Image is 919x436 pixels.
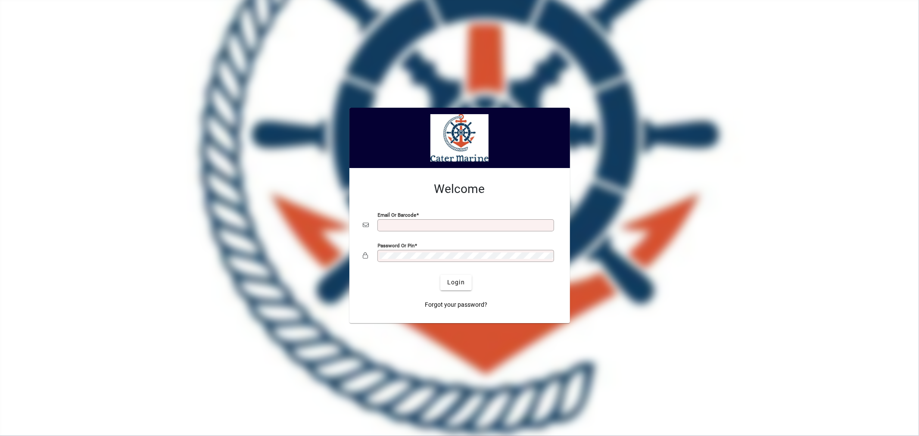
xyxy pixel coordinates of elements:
[425,300,487,309] span: Forgot your password?
[440,275,472,290] button: Login
[447,278,465,287] span: Login
[363,182,556,196] h2: Welcome
[378,212,417,218] mat-label: Email or Barcode
[421,297,491,313] a: Forgot your password?
[378,242,415,248] mat-label: Password or Pin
